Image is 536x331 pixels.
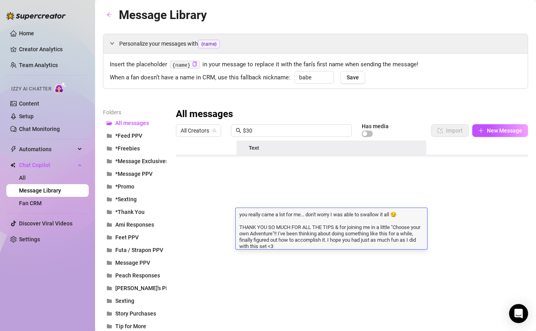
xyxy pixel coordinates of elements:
span: folder-open [107,120,112,126]
span: expanded [110,41,114,46]
span: folder [107,184,112,189]
input: Search messages [243,126,347,135]
span: search [236,128,241,133]
a: Creator Analytics [19,43,82,56]
span: Story Purchases [115,310,156,317]
span: folder [107,146,112,151]
span: Save [347,74,359,81]
span: Chat Copilot [19,159,75,171]
span: folder [107,311,112,316]
button: [PERSON_NAME]'s PPV Messages [103,282,166,294]
button: Story Purchases [103,307,166,320]
span: folder [107,158,112,164]
a: Discover Viral Videos [19,220,72,227]
span: Tip for More [115,323,146,329]
button: Feet PPV [103,231,166,244]
a: Home [19,30,34,37]
button: *Sexting [103,193,166,206]
span: Sexting [115,298,134,304]
span: When a fan doesn’t have a name in CRM, use this fallback nickname: [110,73,290,83]
button: *Freebies [103,142,166,155]
button: *Message Exclusives [103,155,166,167]
span: [PERSON_NAME]'s PPV Messages [115,285,200,291]
button: Message PPV [103,256,166,269]
span: *Feed PPV [115,133,142,139]
img: AI Chatter [54,82,67,94]
span: Peach Responses [115,272,160,279]
a: Settings [19,236,40,242]
span: folder [107,235,112,240]
span: folder [107,247,112,253]
button: Click to Copy [192,62,197,67]
a: Setup [19,113,34,119]
button: *Promo [103,180,166,193]
h3: All messages [176,108,233,121]
article: Message Library [119,6,207,24]
span: Feet PPV [115,234,139,241]
span: *Promo [115,183,134,190]
span: folder [107,273,112,278]
textarea: you really came a lot for me... don't worry I was able to swallow it all 😏 THANK YOU SO MUCH FOR ... [236,210,427,249]
button: Ami Responses [103,218,166,231]
span: All Creators [181,125,216,137]
span: folder [107,171,112,177]
span: thunderbolt [10,146,17,152]
div: Personalize your messages with{name} [103,34,528,53]
button: *Thank You [103,206,166,218]
a: Fan CRM [19,200,42,206]
span: Personalize your messages with [119,39,521,48]
article: Folders [103,108,166,117]
span: folder [107,260,112,266]
article: Has media [362,124,389,129]
span: Message PPV [115,260,150,266]
span: folder [107,298,112,304]
button: New Message [472,124,528,137]
img: Chat Copilot [10,162,15,168]
span: All messages [115,120,149,126]
span: *Sexting [115,196,137,202]
button: Save [340,71,365,84]
button: Import [431,124,469,137]
span: folder [107,323,112,329]
span: folder [107,209,112,215]
span: *Freebies [115,145,140,152]
button: Futa / Strapon PPV [103,244,166,256]
a: Chat Monitoring [19,126,60,132]
a: All [19,175,26,181]
span: copy [192,62,197,67]
button: Peach Responses [103,269,166,282]
span: arrow-left [107,12,112,17]
span: *Thank You [115,209,145,215]
button: All messages [103,117,166,129]
a: Message Library [19,187,61,194]
a: Team Analytics [19,62,58,68]
button: Sexting [103,294,166,307]
span: folder [107,285,112,291]
button: *Message PPV [103,167,166,180]
span: {name} [198,40,220,48]
span: folder [107,222,112,227]
span: team [212,128,217,133]
span: *Message Exclusives [115,158,168,164]
div: Open Intercom Messenger [509,304,528,323]
code: {name} [170,61,200,69]
img: logo-BBDzfeDw.svg [6,12,66,20]
span: New Message [487,127,522,134]
button: *Feed PPV [103,129,166,142]
span: plus [478,128,484,133]
span: Futa / Strapon PPV [115,247,163,253]
span: Ami Responses [115,221,154,228]
span: Izzy AI Chatter [11,85,51,93]
span: folder [107,196,112,202]
a: Content [19,100,39,107]
span: *Message PPV [115,171,153,177]
span: Insert the placeholder in your message to replace it with the fan’s first name when sending the m... [110,60,521,69]
span: folder [107,133,112,139]
span: Automations [19,143,75,156]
